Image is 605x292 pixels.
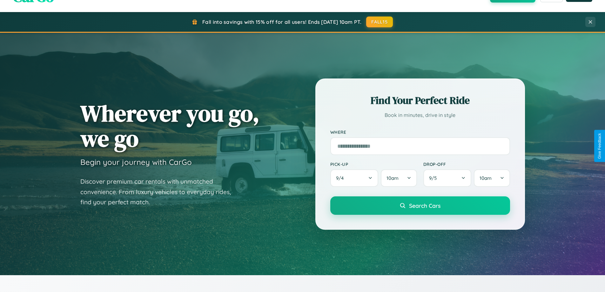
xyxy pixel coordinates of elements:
h3: Begin your journey with CarGo [80,157,192,167]
label: Pick-up [330,161,417,167]
span: 10am [387,175,399,181]
p: Discover premium car rentals with unmatched convenience. From luxury vehicles to everyday rides, ... [80,176,239,207]
label: Where [330,129,510,135]
h2: Find Your Perfect Ride [330,93,510,107]
button: Search Cars [330,196,510,215]
span: 9 / 5 [429,175,440,181]
span: 9 / 4 [336,175,347,181]
button: 9/5 [423,169,472,187]
div: Give Feedback [597,133,602,159]
button: 9/4 [330,169,379,187]
span: Search Cars [409,202,440,209]
span: Fall into savings with 15% off for all users! Ends [DATE] 10am PT. [202,19,361,25]
label: Drop-off [423,161,510,167]
button: 10am [381,169,417,187]
span: 10am [480,175,492,181]
h1: Wherever you go, we go [80,101,259,151]
button: 10am [474,169,510,187]
p: Book in minutes, drive in style [330,111,510,120]
button: FALL15 [366,17,393,27]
